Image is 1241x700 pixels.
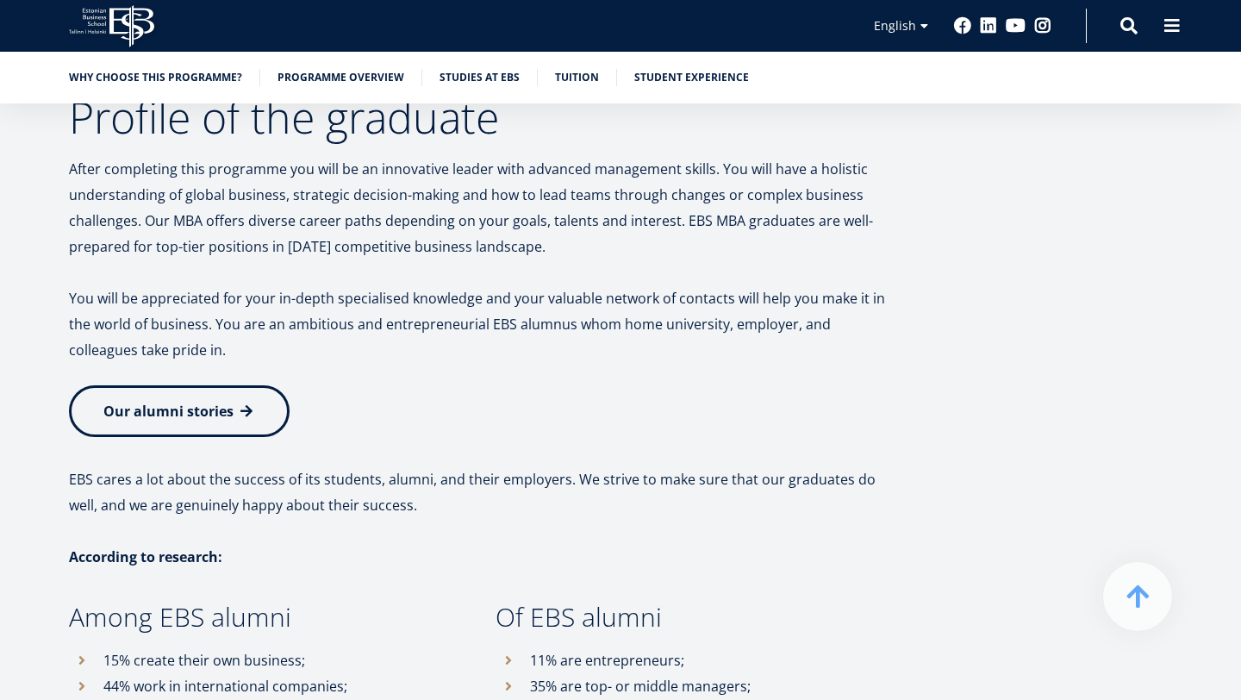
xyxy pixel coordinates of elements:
[4,263,16,274] input: Two-year MBA
[980,17,997,34] a: Linkedin
[69,647,461,673] li: 15% create their own business;
[69,156,888,259] p: After completing this programme you will be an innovative leader with advanced management skills....
[530,673,888,699] p: 35% are top- or middle managers;
[69,69,242,86] a: Why choose this programme?
[20,262,94,278] span: Two-year MBA
[69,385,290,437] a: Our alumni stories
[530,647,888,673] p: 11% are entrepreneurs;
[69,96,888,139] h2: Profile of the graduate
[555,69,599,86] a: Tuition
[4,285,16,297] input: Technology Innovation MBA
[20,284,165,300] span: Technology Innovation MBA
[103,402,234,421] span: Our alumni stories
[69,547,222,566] strong: According to research:
[20,240,160,255] span: One-year MBA (in Estonian)
[496,604,888,630] h3: Of EBS alumni
[69,604,461,630] h3: Among EBS alumni
[69,673,461,699] li: 44% work in international companies;
[1034,17,1051,34] a: Instagram
[4,241,16,252] input: One-year MBA (in Estonian)
[69,285,888,363] p: You will be appreciated for your in-depth specialised knowledge and your valuable network of cont...
[634,69,749,86] a: Student experience
[278,69,404,86] a: Programme overview
[1006,17,1026,34] a: Youtube
[409,1,465,16] span: Last Name
[69,466,888,518] p: EBS cares a lot about the success of its students, alumni, and their employers. We strive to make...
[440,69,520,86] a: Studies at EBS
[954,17,971,34] a: Facebook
